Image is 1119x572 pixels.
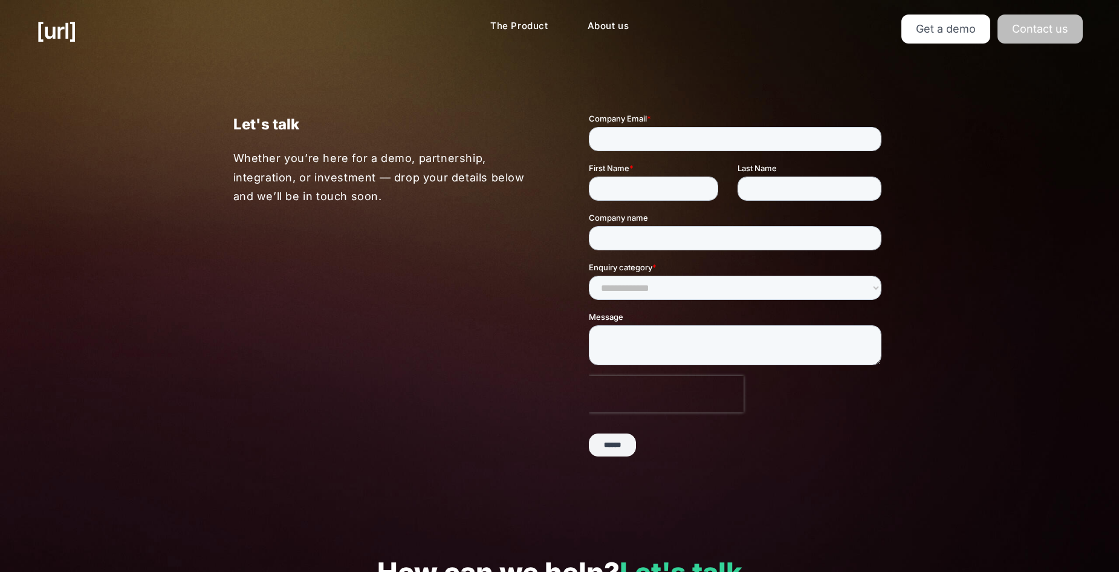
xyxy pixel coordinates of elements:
[578,15,639,38] a: About us
[589,112,886,478] iframe: Form 0
[481,15,558,38] a: The Product
[901,15,990,44] a: Get a demo
[233,149,531,206] p: Whether you’re here for a demo, partnership, integration, or investment — drop your details below...
[997,15,1083,44] a: Contact us
[36,15,76,47] a: [URL]
[233,112,531,136] p: Let's talk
